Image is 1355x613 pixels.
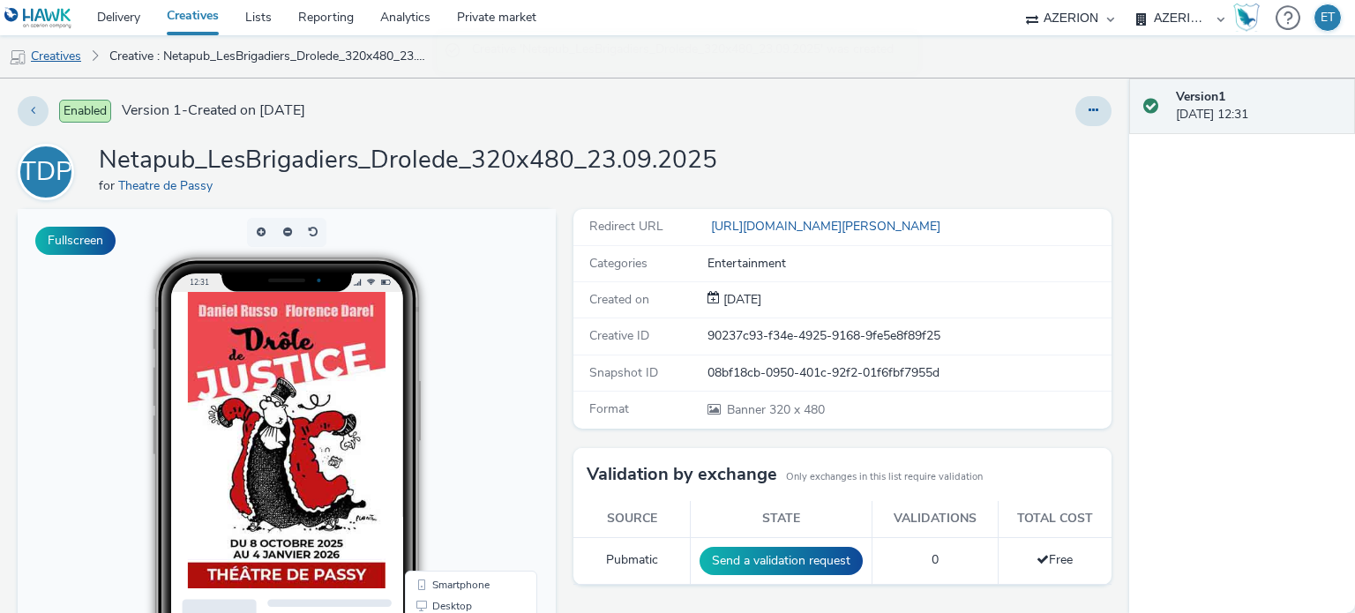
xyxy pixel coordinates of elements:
[4,7,72,29] img: undefined Logo
[707,218,947,235] a: [URL][DOMAIN_NAME][PERSON_NAME]
[391,386,516,407] li: Desktop
[573,501,691,537] th: Source
[589,218,663,235] span: Redirect URL
[589,255,648,272] span: Categories
[415,413,457,423] span: QR Code
[720,291,761,308] span: [DATE]
[589,364,658,381] span: Snapshot ID
[472,41,901,64] span: Creative 'Netapub_LesBrigadiers_Drolede_320x480_23.09.2025' was created
[1176,88,1341,124] div: [DATE] 12:31
[573,537,691,584] td: Pubmatic
[99,144,717,177] h1: Netapub_LesBrigadiers_Drolede_320x480_23.09.2025
[589,291,649,308] span: Created on
[391,407,516,429] li: QR Code
[99,177,118,194] span: for
[18,163,81,180] a: TDP
[35,227,116,255] button: Fullscreen
[118,177,220,194] a: Theatre de Passy
[707,364,1110,382] div: 08bf18cb-0950-401c-92f2-01f6fbf7955d
[415,370,472,381] span: Smartphone
[1233,4,1260,32] img: Hawk Academy
[170,83,368,379] img: Advertisement preview
[9,49,26,66] img: mobile
[727,401,769,418] span: Banner
[589,327,649,344] span: Creative ID
[415,392,454,402] span: Desktop
[122,101,305,121] span: Version 1 - Created on [DATE]
[589,400,629,417] span: Format
[101,35,439,78] a: Creative : Netapub_LesBrigadiers_Drolede_320x480_23.09.2025
[691,501,872,537] th: State
[725,401,825,418] span: 320 x 480
[720,291,761,309] div: Creation 23 September 2025, 12:31
[1176,88,1225,105] strong: Version 1
[998,501,1112,537] th: Total cost
[700,547,863,575] button: Send a validation request
[20,147,72,197] div: TDP
[587,461,777,488] h3: Validation by exchange
[872,501,998,537] th: Validations
[391,365,516,386] li: Smartphone
[707,255,1110,273] div: Entertainment
[786,470,983,484] small: Only exchanges in this list require validation
[1321,4,1335,31] div: ET
[172,68,191,78] span: 12:31
[707,327,1110,345] div: 90237c93-f34e-4925-9168-9fe5e8f89f25
[1037,551,1073,568] span: Free
[932,551,939,568] span: 0
[1233,4,1267,32] a: Hawk Academy
[59,100,111,123] span: Enabled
